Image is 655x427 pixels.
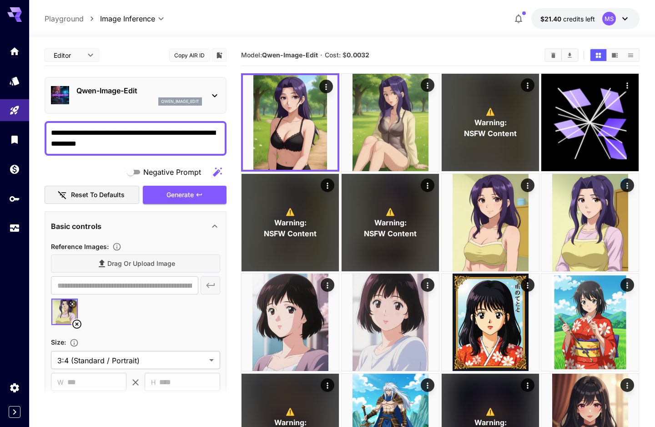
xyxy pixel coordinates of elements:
div: Actions [320,80,333,93]
button: $21.40063MS [531,8,640,29]
button: Show media in grid view [590,49,606,61]
b: Qwen-Image-Edit [262,51,318,59]
span: Warning: [274,217,307,228]
div: Show media in grid viewShow media in video viewShow media in list view [589,48,640,62]
span: ⚠️ [486,106,495,117]
div: Actions [621,178,635,192]
span: W [57,377,64,387]
span: Cost: $ [325,51,369,59]
div: Clear AllDownload All [544,48,579,62]
div: Actions [321,378,335,392]
span: NSFW Content [264,228,317,239]
button: Reset to defaults [45,186,139,204]
div: Settings [9,382,20,393]
img: 9k= [242,274,339,371]
img: Z [342,274,439,371]
div: Wallet [9,163,20,175]
button: Upload a reference image to guide the result. This is needed for Image-to-Image or Inpainting. Su... [109,242,125,251]
button: Show media in list view [623,49,639,61]
span: Warning: [374,217,407,228]
img: Z [243,75,338,170]
img: 9k= [442,174,539,271]
div: Home [9,46,20,57]
button: Clear All [545,49,561,61]
div: Actions [621,378,635,392]
div: Actions [321,178,335,192]
span: H [151,377,156,387]
div: Basic controls [51,215,220,237]
button: Copy AIR ID [169,49,210,62]
div: Actions [521,78,534,92]
img: 9k= [541,274,639,371]
div: Qwen-Image-Editqwen_image_edit [51,81,220,109]
span: ⚠️ [386,206,395,217]
div: Usage [9,223,20,234]
div: Models [9,75,20,86]
a: Playground [45,13,84,24]
div: $21.40063 [540,14,595,24]
span: ⚠️ [286,406,295,417]
span: Generate [166,189,194,201]
span: credits left [563,15,595,23]
button: Show media in video view [607,49,623,61]
span: Model: [241,51,318,59]
div: Actions [521,178,534,192]
button: Generate [143,186,227,204]
p: · [320,50,322,61]
p: Qwen-Image-Edit [76,85,202,96]
span: Image Inference [100,13,155,24]
button: Expand sidebar [9,406,20,418]
img: 9k= [541,174,639,271]
span: NSFW Content [364,228,417,239]
span: Editor [54,51,82,60]
div: Actions [521,278,534,292]
span: 3:4 (Standard / Portrait) [57,355,206,366]
span: NSFW Content [464,128,517,139]
div: Actions [621,78,635,92]
span: Negative Prompt [143,167,201,178]
div: Library [9,134,20,145]
div: Actions [421,78,434,92]
div: Actions [421,278,434,292]
nav: breadcrumb [45,13,100,24]
span: Warning: [474,117,506,128]
b: 0.0032 [347,51,369,59]
span: Size : [51,338,66,346]
p: Basic controls [51,221,101,232]
div: API Keys [9,193,20,204]
span: ⚠️ [286,206,295,217]
div: Actions [521,378,534,392]
span: Reference Images : [51,243,109,250]
div: MS [602,12,616,25]
button: Download All [562,49,578,61]
div: Actions [621,278,635,292]
span: ⚠️ [486,406,495,417]
button: Adjust the dimensions of the generated image by specifying its width and height in pixels, or sel... [66,338,82,347]
img: Z [342,74,439,171]
div: Actions [321,278,335,292]
div: Actions [421,178,434,192]
div: Playground [9,105,20,116]
button: Add to library [215,50,223,61]
img: 2Q== [442,274,539,371]
p: qwen_image_edit [161,98,199,105]
div: Actions [421,378,434,392]
span: $21.40 [540,15,563,23]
